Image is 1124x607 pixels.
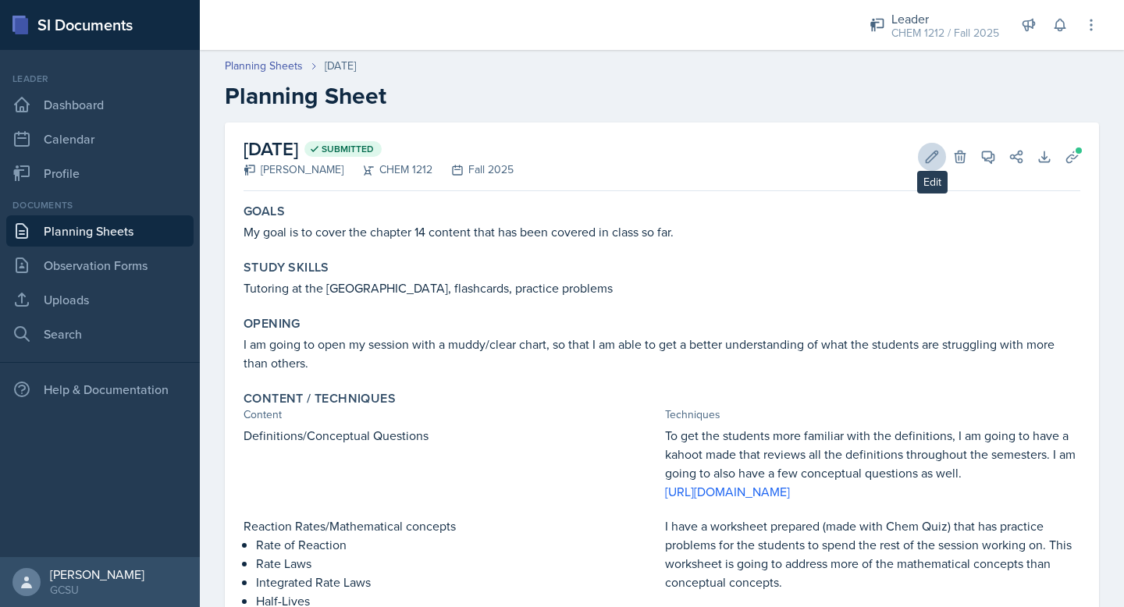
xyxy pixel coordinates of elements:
div: Leader [6,72,194,86]
label: Goals [244,204,285,219]
p: Reaction Rates/Mathematical concepts [244,516,659,535]
div: CHEM 1212 [343,162,432,178]
a: [URL][DOMAIN_NAME] [665,483,790,500]
a: Uploads [6,284,194,315]
div: [PERSON_NAME] [244,162,343,178]
div: Fall 2025 [432,162,514,178]
p: Integrated Rate Laws [256,573,659,591]
span: Submitted [322,143,374,155]
p: Definitions/Conceptual Questions [244,426,659,445]
div: Content [244,406,659,423]
div: Techniques [665,406,1080,423]
p: My goal is to cover the chapter 14 content that has been covered in class so far. [244,222,1080,241]
div: Documents [6,198,194,212]
div: CHEM 1212 / Fall 2025 [891,25,999,41]
div: GCSU [50,582,144,598]
h2: [DATE] [244,135,514,163]
a: Dashboard [6,89,194,120]
h2: Planning Sheet [225,82,1099,110]
label: Opening [244,316,301,332]
a: Observation Forms [6,250,194,281]
label: Study Skills [244,260,329,275]
a: Planning Sheets [6,215,194,247]
p: Tutoring at the [GEOGRAPHIC_DATA], flashcards, practice problems [244,279,1080,297]
p: Rate of Reaction [256,535,659,554]
a: Planning Sheets [225,58,303,74]
a: Profile [6,158,194,189]
div: Leader [891,9,999,28]
a: Search [6,318,194,350]
div: [DATE] [325,58,356,74]
div: Help & Documentation [6,374,194,405]
p: I have a worksheet prepared (made with Chem Quiz) that has practice problems for the students to ... [665,516,1080,591]
p: Rate Laws [256,554,659,573]
a: Calendar [6,123,194,154]
label: Content / Techniques [244,391,396,406]
p: To get the students more familiar with the definitions, I am going to have a kahoot made that rev... [665,426,1080,482]
p: I am going to open my session with a muddy/clear chart, so that I am able to get a better underst... [244,335,1080,372]
div: [PERSON_NAME] [50,566,144,582]
button: Edit [918,143,946,171]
